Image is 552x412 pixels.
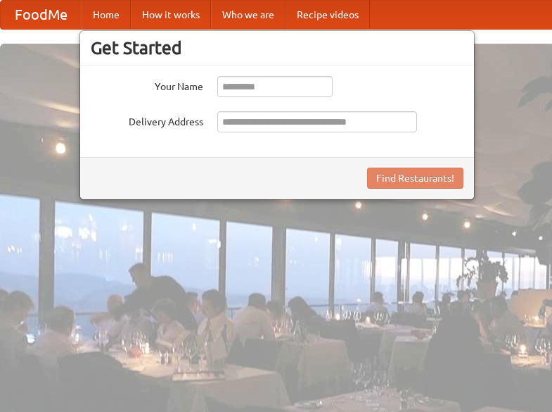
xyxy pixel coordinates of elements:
[91,111,203,129] label: Delivery Address
[367,168,463,189] button: Find Restaurants!
[211,1,285,29] a: Who we are
[1,1,82,29] a: FoodMe
[82,1,131,29] a: Home
[285,1,370,29] a: Recipe videos
[131,1,211,29] a: How it works
[91,76,203,94] label: Your Name
[91,37,463,58] h3: Get Started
